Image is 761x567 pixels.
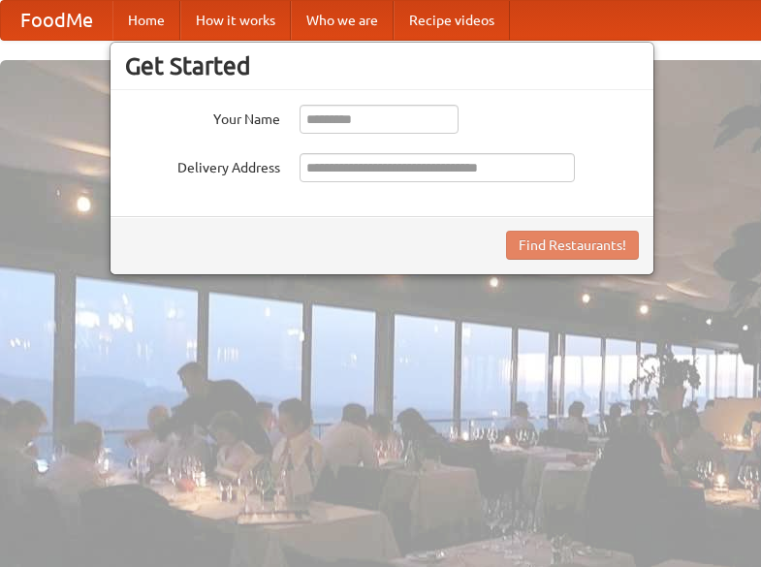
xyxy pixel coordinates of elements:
[112,1,180,40] a: Home
[291,1,394,40] a: Who we are
[125,51,639,80] h3: Get Started
[394,1,510,40] a: Recipe videos
[180,1,291,40] a: How it works
[1,1,112,40] a: FoodMe
[125,153,280,177] label: Delivery Address
[506,231,639,260] button: Find Restaurants!
[125,105,280,129] label: Your Name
